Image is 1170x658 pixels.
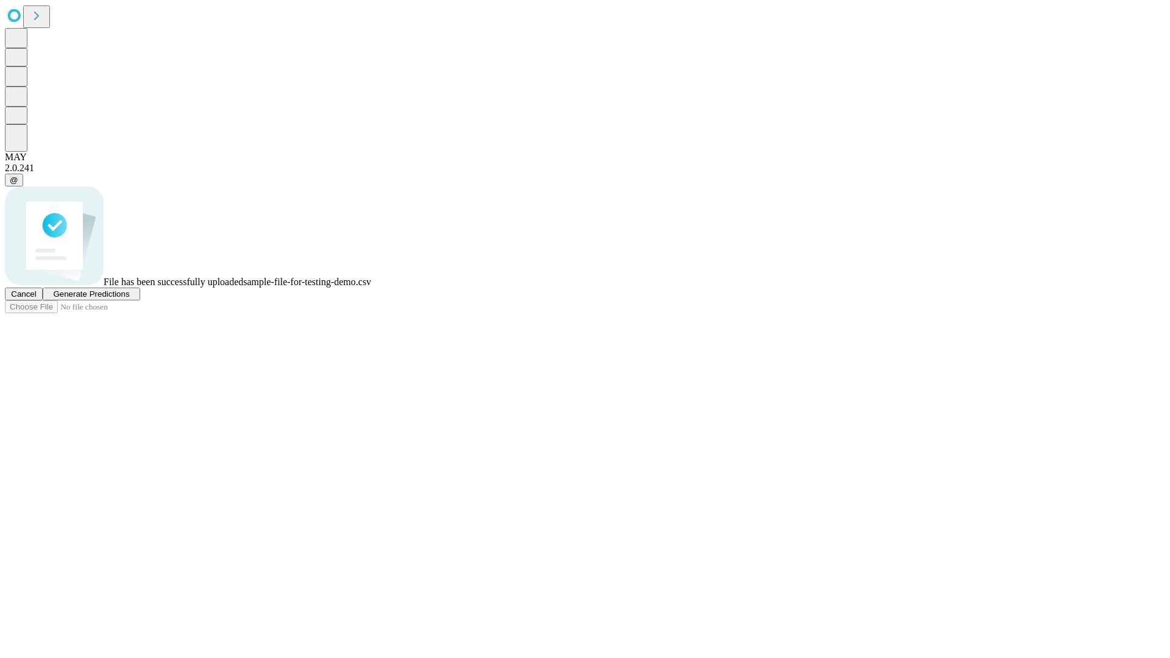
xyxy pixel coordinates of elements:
div: MAY [5,152,1165,163]
span: Generate Predictions [53,289,129,299]
span: Cancel [11,289,37,299]
span: @ [10,175,18,185]
button: Generate Predictions [43,288,140,300]
span: sample-file-for-testing-demo.csv [243,277,371,287]
span: File has been successfully uploaded [104,277,243,287]
button: Cancel [5,288,43,300]
button: @ [5,174,23,186]
div: 2.0.241 [5,163,1165,174]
